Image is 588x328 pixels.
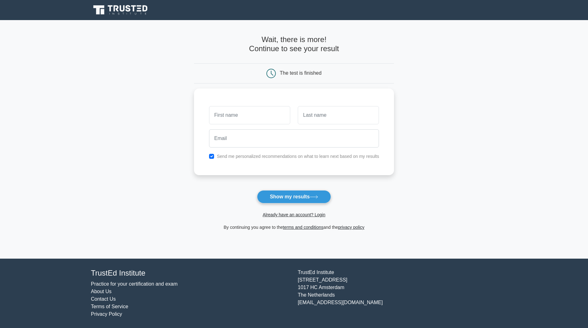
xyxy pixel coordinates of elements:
a: Terms of Service [91,304,128,309]
input: Last name [298,106,379,124]
a: privacy policy [338,225,365,230]
h4: TrustEd Institute [91,269,290,278]
a: Privacy Policy [91,311,122,317]
label: Send me personalized recommendations on what to learn next based on my results [217,154,379,159]
div: TrustEd Institute [STREET_ADDRESS] 1017 HC Amsterdam The Netherlands [EMAIL_ADDRESS][DOMAIN_NAME] [294,269,501,318]
input: First name [209,106,290,124]
a: Already have an account? Login [263,212,325,217]
button: Show my results [257,190,331,203]
a: Contact Us [91,296,116,302]
input: Email [209,129,379,148]
div: The test is finished [280,70,322,76]
div: By continuing you agree to the and the [190,223,398,231]
a: terms and conditions [283,225,323,230]
a: About Us [91,289,112,294]
a: Practice for your certification and exam [91,281,178,287]
h4: Wait, there is more! Continue to see your result [194,35,394,53]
